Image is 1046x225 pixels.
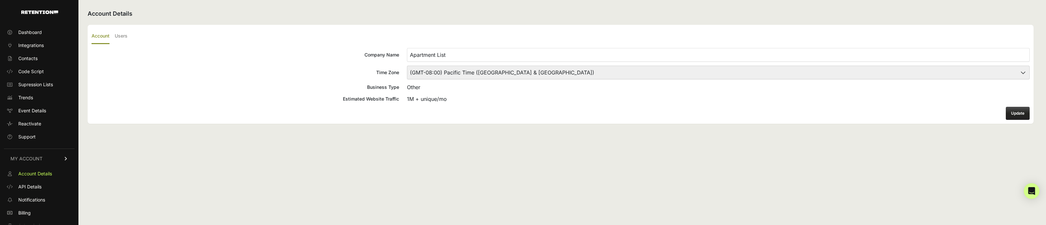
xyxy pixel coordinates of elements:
[115,29,127,44] label: Users
[4,119,75,129] a: Reactivate
[407,48,1030,62] input: Company Name
[18,42,44,49] span: Integrations
[92,29,110,44] label: Account
[407,83,1030,91] div: Other
[4,53,75,64] a: Contacts
[18,170,52,177] span: Account Details
[4,132,75,142] a: Support
[4,66,75,77] a: Code Script
[18,94,33,101] span: Trends
[1006,107,1030,120] button: Update
[407,95,1030,103] div: 1M + unique/mo
[18,184,42,190] span: API Details
[4,79,75,90] a: Supression Lists
[4,195,75,205] a: Notifications
[10,155,42,162] span: MY ACCOUNT
[4,208,75,218] a: Billing
[18,81,53,88] span: Supression Lists
[18,121,41,127] span: Reactivate
[18,68,44,75] span: Code Script
[4,169,75,179] a: Account Details
[18,134,36,140] span: Support
[18,55,38,62] span: Contacts
[21,10,58,14] img: Retention.com
[4,27,75,38] a: Dashboard
[92,84,399,90] div: Business Type
[4,105,75,116] a: Event Details
[92,96,399,102] div: Estimated Website Traffic
[92,52,399,58] div: Company Name
[4,40,75,51] a: Integrations
[18,210,31,216] span: Billing
[407,66,1030,79] select: Time Zone
[4,92,75,103] a: Trends
[1024,183,1039,199] div: Open Intercom Messenger
[4,149,75,169] a: MY ACCOUNT
[18,107,46,114] span: Event Details
[18,197,45,203] span: Notifications
[88,9,1034,18] h2: Account Details
[92,69,399,76] div: Time Zone
[4,182,75,192] a: API Details
[18,29,42,36] span: Dashboard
